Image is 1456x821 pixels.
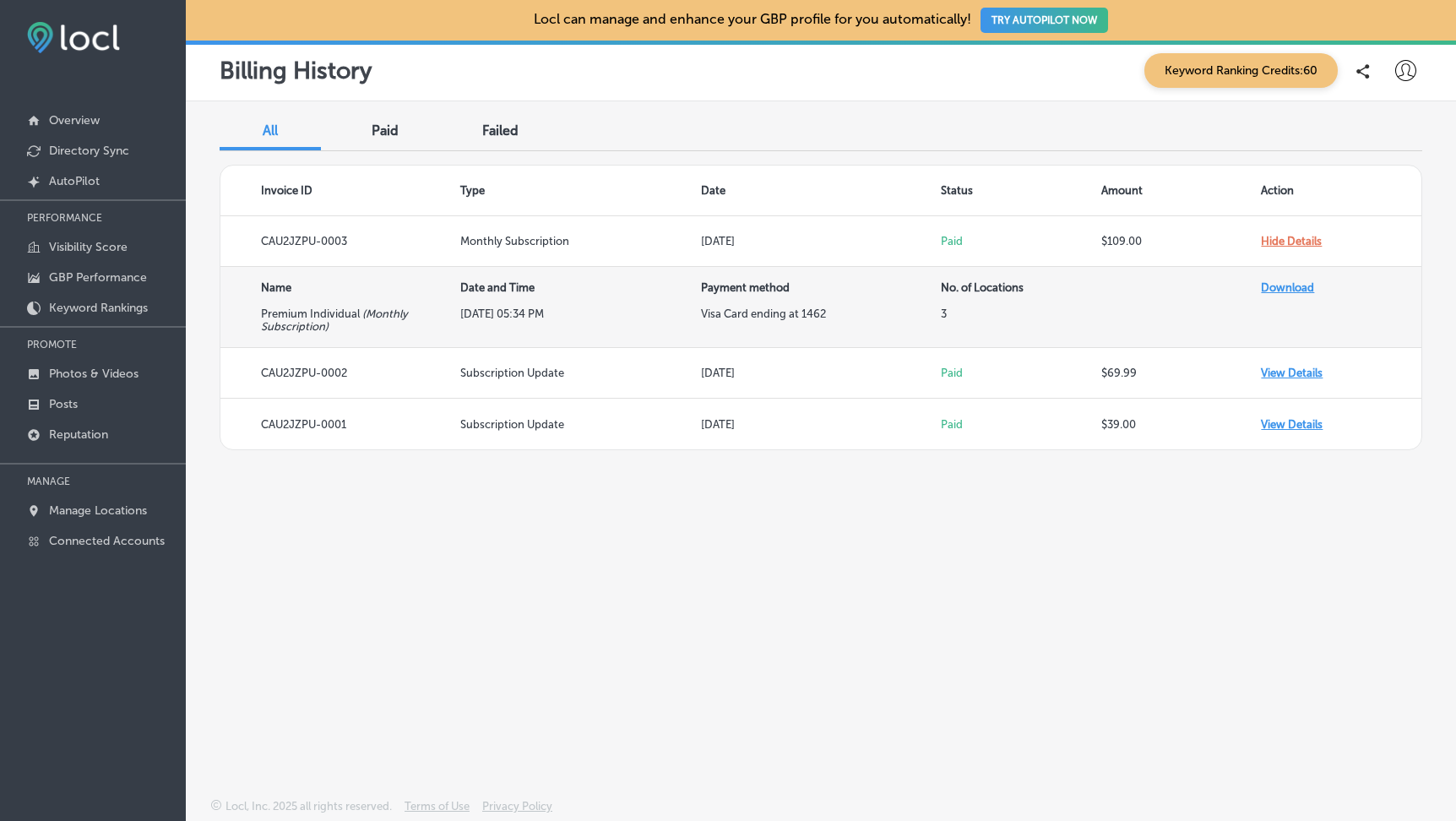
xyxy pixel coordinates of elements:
[49,144,129,158] p: Directory Sync
[460,166,700,216] th: Type
[1261,348,1421,399] td: View Details
[981,8,1108,33] button: TRY AUTOPILOT NOW
[1261,281,1314,294] a: Download
[220,57,372,84] p: Billing History
[49,427,108,442] p: Reputation
[49,113,100,128] p: Overview
[263,122,278,139] span: All
[941,216,1101,267] td: Paid
[460,267,700,307] th: Date and Time
[49,240,128,254] p: Visibility Score
[460,307,700,348] td: Aug 10, 2025 at 05:34 PM
[220,267,460,307] th: Name
[482,122,519,139] span: Failed
[941,166,1101,216] th: Status
[261,307,408,333] i: ( Monthly Subscription )
[1261,166,1421,216] th: Action
[701,216,941,267] td: [DATE]
[701,348,941,399] td: [DATE]
[1101,399,1262,449] td: $39.00
[220,307,460,348] td: Premium Individual
[941,267,1101,307] th: No. of Locations
[1144,53,1338,88] span: Keyword Ranking Credits: 60
[482,800,552,821] a: Privacy Policy
[49,534,165,548] p: Connected Accounts
[372,122,399,139] span: Paid
[405,800,470,821] a: Terms of Use
[220,399,460,449] td: CAU2JZPU-0001
[49,301,148,315] p: Keyword Rankings
[1261,216,1421,267] td: Hide Details
[220,166,460,216] th: Invoice ID
[941,348,1101,399] td: Paid
[1261,399,1421,449] td: View Details
[49,397,78,411] p: Posts
[1101,348,1262,399] td: $69.99
[220,348,460,399] td: CAU2JZPU-0002
[49,270,147,285] p: GBP Performance
[1101,216,1262,267] td: $109.00
[220,216,460,267] td: CAU2JZPU-0003
[225,800,392,813] p: Locl, Inc. 2025 all rights reserved.
[941,399,1101,449] td: Paid
[460,399,700,449] td: Subscription Update
[27,22,120,53] img: fda3e92497d09a02dc62c9cd864e3231.png
[701,166,941,216] th: Date
[49,367,139,381] p: Photos & Videos
[49,174,100,188] p: AutoPilot
[701,307,941,348] td: Visa Card ending at 1462
[460,348,700,399] td: Subscription Update
[941,307,1101,348] td: 3
[460,216,700,267] td: Monthly Subscription
[1101,166,1262,216] th: Amount
[49,503,147,518] p: Manage Locations
[701,267,941,307] th: Payment method
[701,399,941,449] td: [DATE]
